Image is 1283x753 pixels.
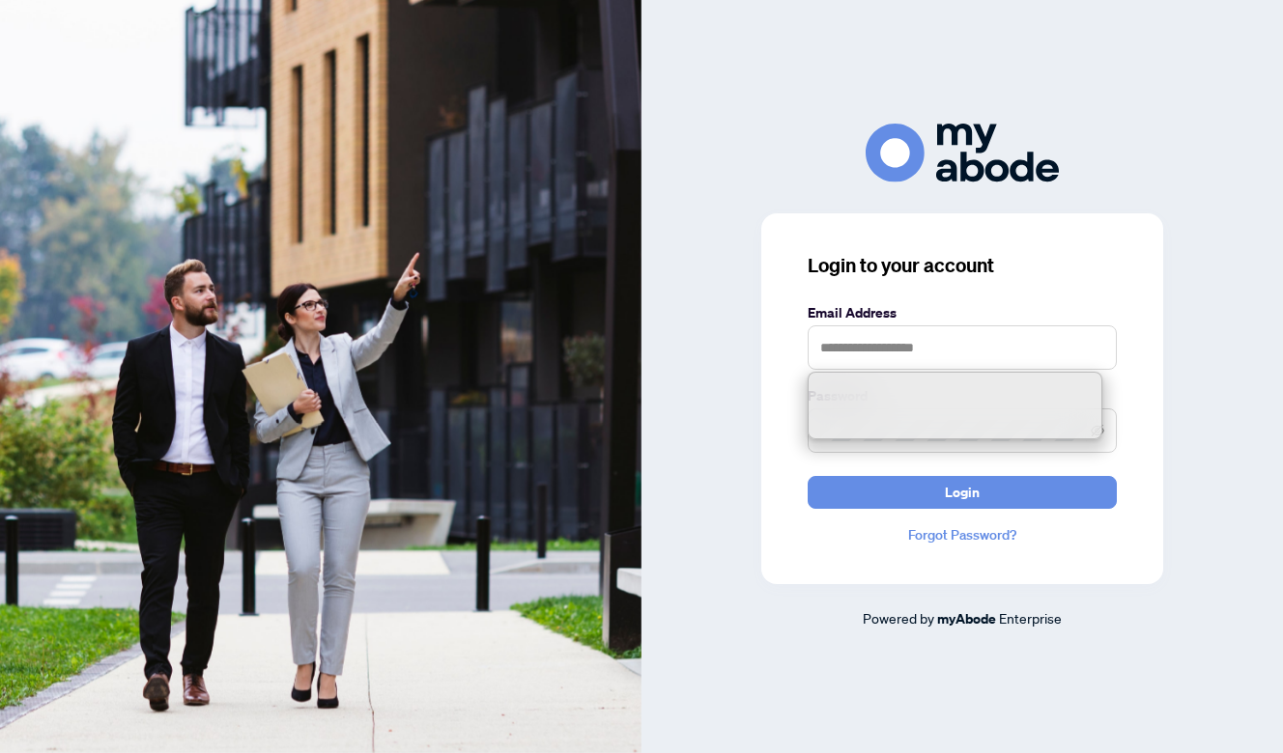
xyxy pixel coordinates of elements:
span: Powered by [863,609,934,627]
h3: Login to your account [808,252,1117,279]
span: Login [945,477,980,508]
span: Enterprise [999,609,1062,627]
img: ma-logo [866,124,1059,182]
a: myAbode [937,608,996,629]
button: Login [808,476,1117,509]
a: Forgot Password? [808,524,1117,545]
label: Email Address [808,302,1117,323]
